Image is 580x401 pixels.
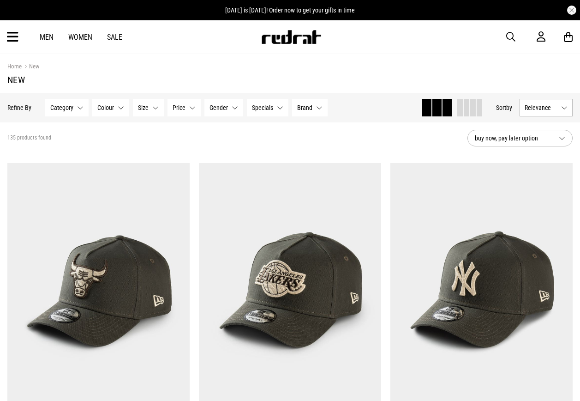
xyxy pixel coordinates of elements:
[138,104,149,111] span: Size
[252,104,273,111] span: Specials
[97,104,114,111] span: Colour
[40,33,54,42] a: Men
[225,6,355,14] span: [DATE] is [DATE]! Order now to get your gifts in time
[506,104,512,111] span: by
[520,99,573,116] button: Relevance
[7,63,22,70] a: Home
[173,104,185,111] span: Price
[261,30,322,44] img: Redrat logo
[209,104,228,111] span: Gender
[7,134,51,142] span: 135 products found
[22,63,39,72] a: New
[107,33,122,42] a: Sale
[45,99,89,116] button: Category
[467,130,573,146] button: buy now, pay later option
[167,99,201,116] button: Price
[292,99,328,116] button: Brand
[247,99,288,116] button: Specials
[204,99,243,116] button: Gender
[525,104,557,111] span: Relevance
[297,104,312,111] span: Brand
[496,102,512,113] button: Sortby
[50,104,73,111] span: Category
[68,33,92,42] a: Women
[7,74,573,85] h1: New
[475,133,551,144] span: buy now, pay later option
[92,99,129,116] button: Colour
[7,104,31,111] p: Refine By
[133,99,164,116] button: Size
